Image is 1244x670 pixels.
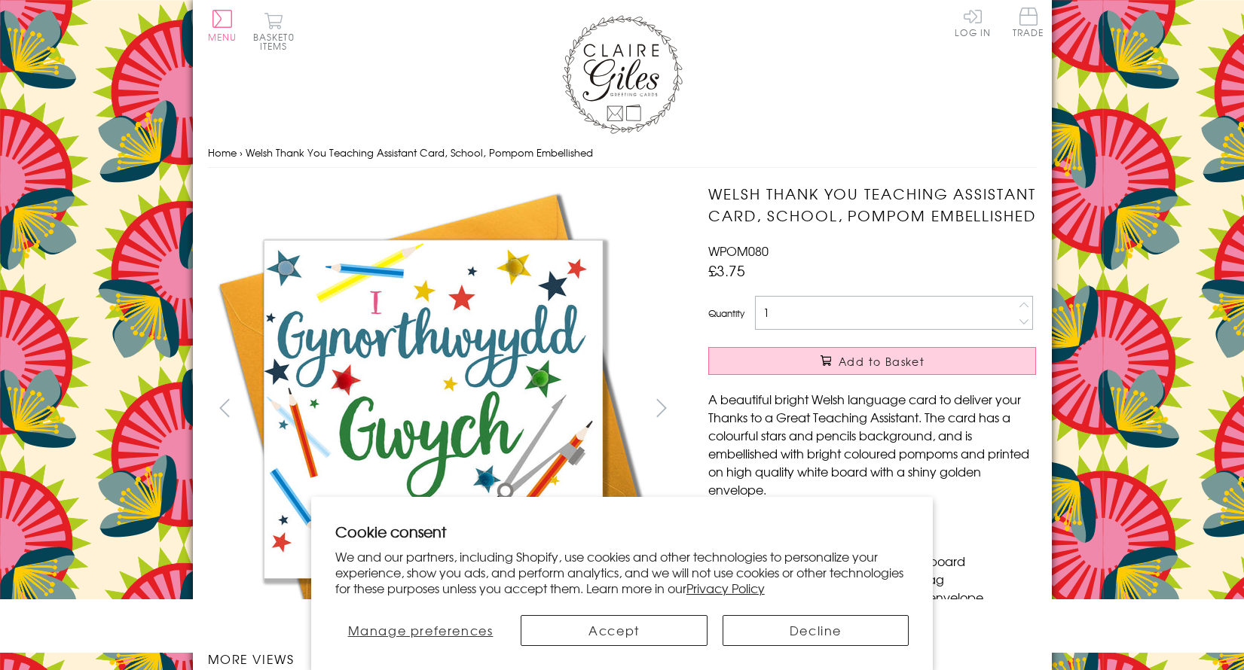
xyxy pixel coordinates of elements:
button: next [644,391,678,425]
button: Manage preferences [335,615,506,646]
label: Quantity [708,306,744,320]
span: Welsh Thank You Teaching Assistant Card, School, Pompom Embellished [246,145,593,160]
h1: Welsh Thank You Teaching Assistant Card, School, Pompom Embellished [708,183,1036,227]
p: We and our partners, including Shopify, use cookies and other technologies to personalize your ex... [335,549,909,595]
a: Log In [955,8,991,37]
span: £3.75 [708,260,745,281]
button: prev [208,391,242,425]
span: 0 items [260,30,295,53]
button: Basket0 items [253,12,295,50]
img: Welsh Thank You Teaching Assistant Card, School, Pompom Embellished [207,183,659,635]
img: Claire Giles Greetings Cards [562,15,683,134]
span: WPOM080 [708,242,769,260]
span: Menu [208,30,237,44]
a: Privacy Policy [686,579,765,597]
p: A beautiful bright Welsh language card to deliver your Thanks to a Great Teaching Assistant. The ... [708,390,1036,498]
span: Trade [1013,8,1044,37]
button: Add to Basket [708,347,1036,375]
button: Menu [208,10,237,41]
a: Trade [1013,8,1044,40]
a: Home [208,145,237,160]
button: Accept [521,615,708,646]
span: Manage preferences [348,621,494,639]
span: Add to Basket [839,354,925,369]
h3: More views [208,650,679,668]
h2: Cookie consent [335,521,909,542]
span: › [240,145,243,160]
img: Welsh Thank You Teaching Assistant Card, School, Pompom Embellished [678,183,1130,606]
nav: breadcrumbs [208,138,1037,169]
button: Decline [723,615,909,646]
